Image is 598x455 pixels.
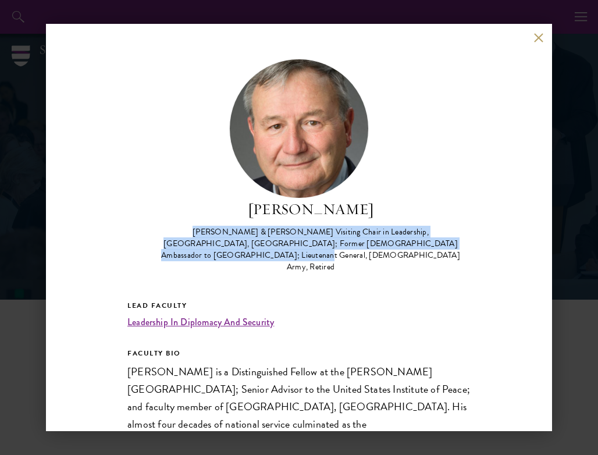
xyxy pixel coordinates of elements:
[127,315,274,329] a: Leadership In Diplomacy And Security
[151,198,471,221] h2: [PERSON_NAME]
[127,347,471,360] h5: FACULTY BIO
[151,226,471,273] div: [PERSON_NAME] & [PERSON_NAME] Visiting Chair in Leadership, [GEOGRAPHIC_DATA], [GEOGRAPHIC_DATA];...
[127,299,471,312] h5: Lead Faculty
[229,59,369,198] img: Karl Eikenberry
